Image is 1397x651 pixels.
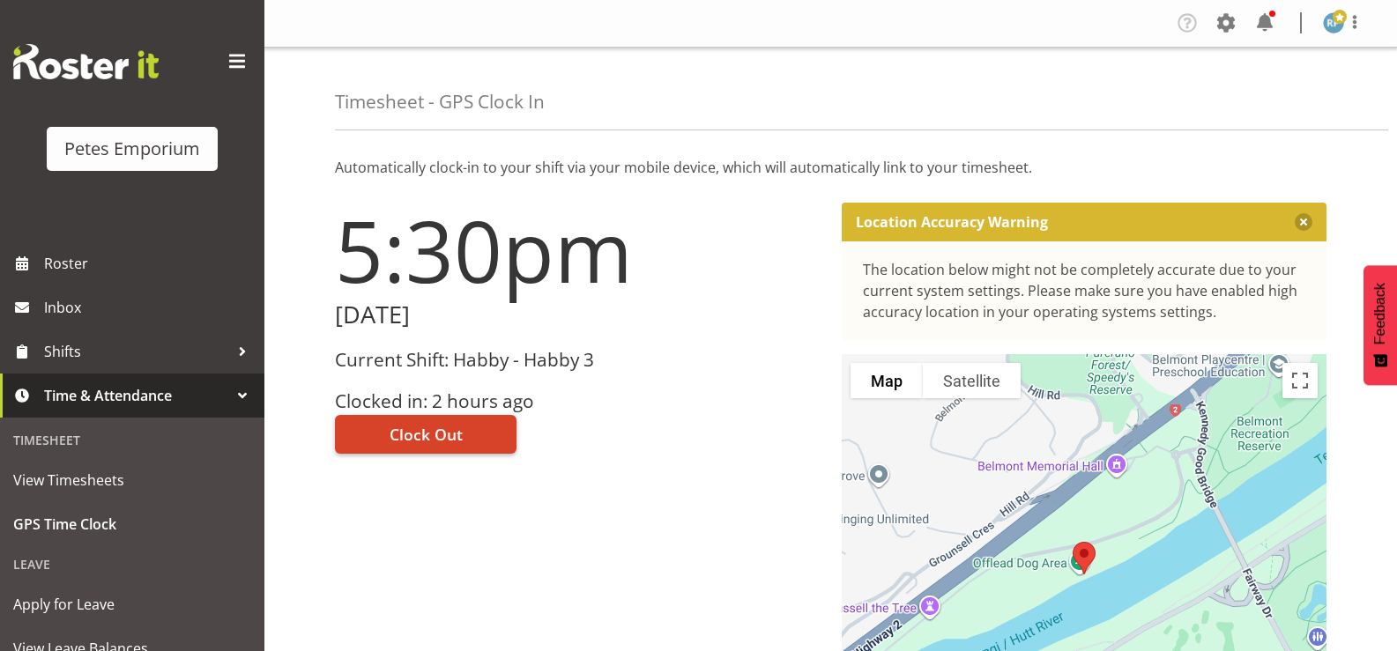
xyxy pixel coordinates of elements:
p: Automatically clock-in to your shift via your mobile device, which will automatically link to you... [335,157,1326,178]
img: Rosterit website logo [13,44,159,79]
p: Location Accuracy Warning [856,213,1048,231]
img: reina-puketapu721.jpg [1323,12,1344,33]
button: Show satellite imagery [923,363,1021,398]
a: View Timesheets [4,458,260,502]
span: Shifts [44,338,229,365]
button: Close message [1295,213,1312,231]
h3: Current Shift: Habby - Habby 3 [335,350,821,370]
div: The location below might not be completely accurate due to your current system settings. Please m... [863,259,1306,322]
div: Timesheet [4,422,260,458]
div: Petes Emporium [64,136,200,162]
span: Roster [44,250,256,277]
span: Clock Out [390,423,463,446]
h3: Clocked in: 2 hours ago [335,391,821,411]
span: Apply for Leave [13,591,251,618]
span: Time & Attendance [44,382,229,409]
span: Feedback [1372,283,1388,344]
h2: [DATE] [335,301,821,329]
button: Show street map [851,363,923,398]
button: Feedback - Show survey [1364,265,1397,385]
a: Apply for Leave [4,582,260,626]
span: GPS Time Clock [13,511,251,537]
button: Clock Out [335,415,516,454]
span: View Timesheets [13,467,251,493]
span: Inbox [44,294,256,321]
a: GPS Time Clock [4,502,260,546]
button: Toggle fullscreen view [1282,363,1318,398]
div: Leave [4,546,260,582]
h4: Timesheet - GPS Clock In [335,92,545,112]
h1: 5:30pm [335,203,821,298]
